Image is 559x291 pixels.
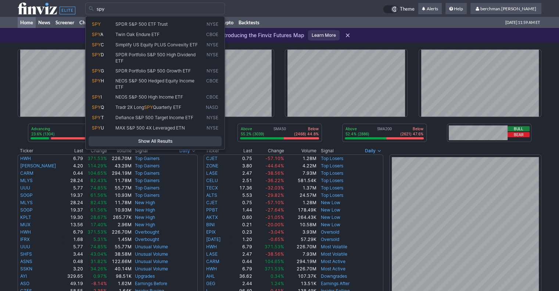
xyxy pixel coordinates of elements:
[85,3,225,14] input: Search
[92,115,101,120] span: SPY
[107,206,132,214] td: 10.93M
[107,258,132,265] td: 122.66M
[206,192,217,198] a: ALTS
[92,104,101,110] span: SPY
[135,200,155,205] a: New High
[321,266,345,272] a: Most Active
[87,170,107,176] span: 104.65%
[20,178,33,183] a: MLYS
[268,229,284,235] span: -3.04%
[101,94,102,100] span: I
[64,221,83,228] td: 13.56
[107,192,132,199] td: 10.93M
[207,42,218,48] span: NYSE
[107,265,132,273] td: 40.14M
[231,214,252,221] td: 0.60
[231,221,252,228] td: 0.21
[135,281,167,286] a: Earnings Before
[321,156,343,161] a: Top Losers
[64,192,83,199] td: 19.37
[231,243,252,251] td: 6.79
[90,222,107,227] span: 17.40%
[135,266,168,272] a: Unusual Volume
[231,206,252,214] td: 1.44
[216,17,236,28] a: Crypto
[20,192,33,198] a: SOGP
[77,17,96,28] a: Charts
[321,222,340,227] a: New Low
[107,170,132,177] td: 294.19M
[207,52,218,64] span: NYSE
[321,273,347,279] a: Downgrades
[115,42,198,47] span: Simplify US Equity PLUS Convexity ETF
[107,214,132,221] td: 265.77K
[83,147,108,155] th: Change
[20,170,33,176] a: CARM
[90,266,107,272] span: 34.26%
[20,207,33,213] a: SOGP
[265,244,284,249] span: 371.53%
[135,185,160,191] a: Top Gainers
[92,68,101,74] span: SPY
[107,280,132,287] td: 1.62M
[321,185,343,191] a: Top Losers
[284,162,317,170] td: 4.22M
[231,265,252,273] td: 6.79
[231,228,252,236] td: 0.23
[115,32,160,37] span: Twin Oak Endure ETF
[231,184,252,192] td: 17.36
[92,42,101,47] span: SPY
[135,170,160,176] a: Top Gainers
[284,184,317,192] td: 1.37M
[64,243,83,251] td: 5.77
[231,280,252,287] td: 2.44
[206,273,215,279] a: AHL
[383,5,415,13] a: Theme
[107,162,132,170] td: 43.29M
[207,68,218,74] span: NYSE
[236,17,262,28] a: Backtests
[284,155,317,162] td: 1.28M
[91,281,107,286] span: -8.14%
[90,244,107,249] span: 74.85%
[231,273,252,280] td: 36.62
[231,147,252,155] th: Last
[36,17,53,28] a: News
[231,258,252,265] td: 0.44
[92,32,100,37] span: SPY
[231,162,252,170] td: 3.80
[270,273,284,279] span: 0.34%
[284,236,317,243] td: 57.29K
[64,177,83,184] td: 28.24
[284,243,317,251] td: 226.70M
[321,251,347,257] a: Most Volatile
[135,163,160,168] a: Top Gainers
[90,214,107,220] span: 28.67%
[231,251,252,258] td: 2.47
[206,222,215,227] a: BINI
[18,147,64,155] th: Ticker
[265,170,284,176] span: -38.56%
[115,52,196,64] span: SPDR Portfolio S&P 500 High Dividend ETF
[321,170,343,176] a: Top Losers
[321,229,339,235] a: Oversold
[284,199,317,206] td: 1.28M
[345,126,424,137] div: SMA200
[107,147,132,155] th: Volume
[400,126,423,131] p: Below
[321,207,340,213] a: New Low
[508,126,530,131] button: Bull
[265,185,284,191] span: -32.03%
[92,94,101,100] span: SPY
[64,155,83,162] td: 6.79
[135,244,168,249] a: Unusual Volume
[241,126,264,131] p: Above
[90,192,107,198] span: 61.56%
[64,258,83,265] td: 0.48
[284,280,317,287] td: 13.51K
[321,237,339,242] a: Oversold
[18,17,36,28] a: Home
[135,214,155,220] a: New High
[90,178,107,183] span: 82.43%
[107,177,132,184] td: 11.78M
